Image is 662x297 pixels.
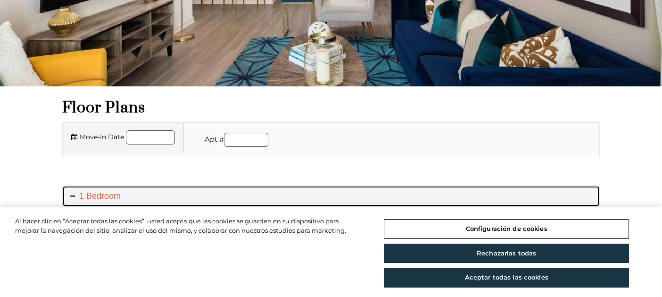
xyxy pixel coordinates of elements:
label: Move-In Date [71,131,124,143]
button: Rechazarlas todas [384,244,629,263]
li: Apt # [202,133,271,149]
div: Al hacer clic en “Aceptar todas las cookies”, usted acepta que las cookies se guarden en su dispo... [15,217,364,235]
button: Aceptar todas las cookies [384,268,629,288]
input: Move in date [126,130,175,144]
h1: Floor Plans [62,98,600,118]
a: 1 Bedroom [63,186,599,206]
input: Apartment number [224,133,268,147]
button: Configuración de cookies [384,219,629,239]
